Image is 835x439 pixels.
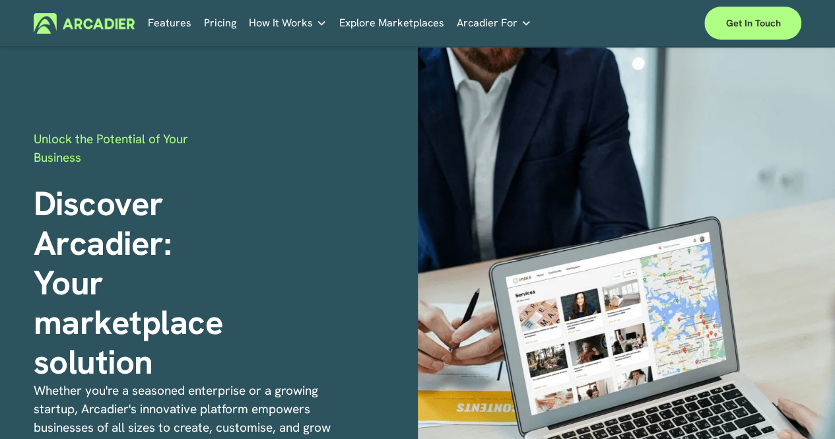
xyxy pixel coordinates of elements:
iframe: Chat Widget [769,376,835,439]
a: folder dropdown [457,13,531,34]
h1: Discover Arcadier: Your marketplace solution‍ [34,184,290,382]
a: Features [148,13,191,34]
span: Unlock the Potential of Your Business [34,131,191,166]
a: Pricing [204,13,236,34]
span: Arcadier For [457,14,518,32]
span: How It Works [249,14,313,32]
a: Get in touch [704,7,801,40]
a: Explore Marketplaces [339,13,444,34]
a: folder dropdown [249,13,327,34]
img: Arcadier [34,13,135,34]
